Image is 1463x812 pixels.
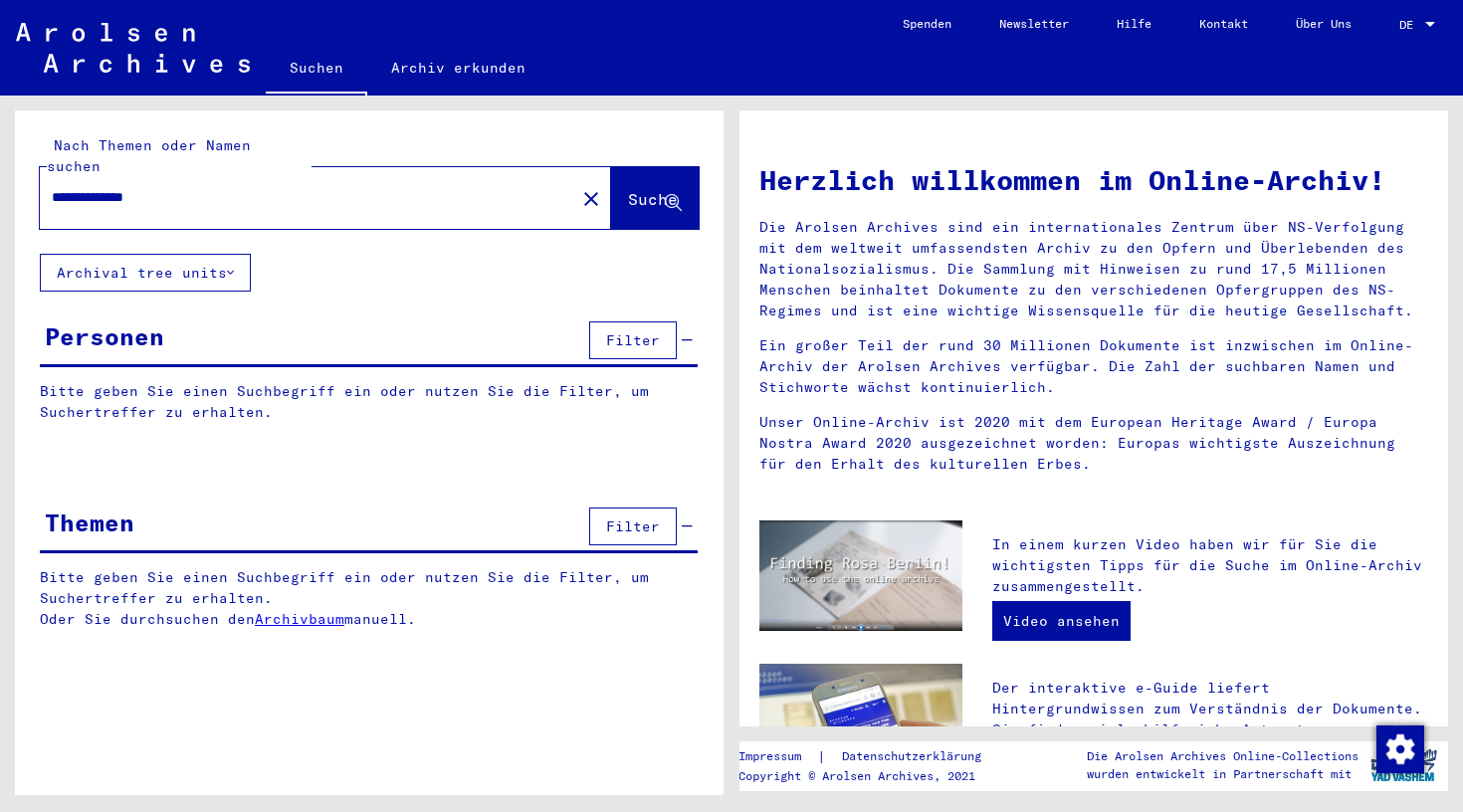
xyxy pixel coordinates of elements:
[47,136,251,175] mat-label: Nach Themen oder Namen suchen
[266,44,367,96] a: Suchen
[1375,724,1423,772] div: Zustimmung ändern
[628,189,678,209] span: Suche
[367,44,549,92] a: Archiv erkunden
[45,505,134,540] div: Themen
[40,567,699,630] p: Bitte geben Sie einen Suchbegriff ein oder nutzen Sie die Filter, um Suchertreffer zu erhalten. O...
[1366,740,1441,790] img: yv_logo.png
[992,678,1428,782] p: Der interaktive e-Guide liefert Hintergrundwissen zum Verständnis der Dokumente. Sie finden viele...
[992,534,1428,597] p: In einem kurzen Video haben wir für Sie die wichtigsten Tipps für die Suche im Online-Archiv zusa...
[1376,725,1424,773] img: Zustimmung ändern
[606,517,660,535] span: Filter
[571,178,611,218] button: Clear
[759,217,1428,321] p: Die Arolsen Archives sind ein internationales Zentrum über NS-Verfolgung mit dem weltweit umfasse...
[738,767,1005,785] p: Copyright © Arolsen Archives, 2021
[759,664,962,799] img: eguide.jpg
[759,159,1428,201] h1: Herzlich willkommen im Online-Archiv!
[589,321,677,359] button: Filter
[611,167,699,229] button: Suche
[589,507,677,545] button: Filter
[40,254,251,292] button: Archival tree units
[40,381,698,423] p: Bitte geben Sie einen Suchbegriff ein oder nutzen Sie die Filter, um Suchertreffer zu erhalten.
[606,331,660,349] span: Filter
[826,746,1005,767] a: Datenschutzerklärung
[1399,18,1421,32] span: DE
[1087,747,1358,765] p: Die Arolsen Archives Online-Collections
[738,746,817,767] a: Impressum
[1087,765,1358,783] p: wurden entwickelt in Partnerschaft mit
[16,23,250,73] img: Arolsen_neg.svg
[992,601,1131,641] a: Video ansehen
[738,746,1005,767] div: |
[255,610,344,628] a: Archivbaum
[579,187,603,211] mat-icon: close
[759,520,962,631] img: video.jpg
[759,335,1428,398] p: Ein großer Teil der rund 30 Millionen Dokumente ist inzwischen im Online-Archiv der Arolsen Archi...
[45,318,164,354] div: Personen
[759,412,1428,475] p: Unser Online-Archiv ist 2020 mit dem European Heritage Award / Europa Nostra Award 2020 ausgezeic...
